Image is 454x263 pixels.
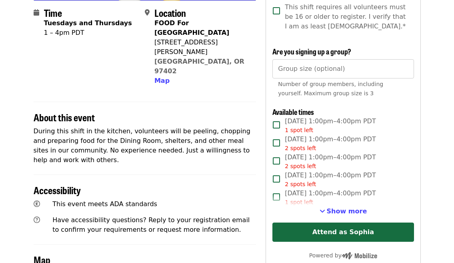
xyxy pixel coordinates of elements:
span: This shift requires all volunteers must be 16 or older to register. I verify that I am as least [... [285,2,407,31]
button: Map [154,76,170,86]
button: See more timeslots [320,207,367,216]
span: [DATE] 1:00pm–4:00pm PDT [285,171,376,189]
i: calendar icon [34,9,39,16]
i: universal-access icon [34,200,40,208]
div: [STREET_ADDRESS][PERSON_NAME] [154,38,250,57]
strong: FOOD For [GEOGRAPHIC_DATA] [154,19,229,36]
span: [DATE] 1:00pm–4:00pm PDT [285,135,376,153]
span: Map [154,77,170,84]
span: 2 spots left [285,145,316,151]
span: 2 spots left [285,163,316,169]
span: Show more [327,207,367,215]
button: Attend as Sophia [272,223,414,242]
img: Powered by Mobilize [342,252,377,259]
div: 1 – 4pm PDT [44,28,132,38]
strong: Tuesdays and Thursdays [44,19,132,27]
span: Available times [272,106,314,117]
span: [DATE] 1:00pm–4:00pm PDT [285,153,376,171]
span: Time [44,6,62,20]
span: Are you signing up a group? [272,46,351,56]
input: [object Object] [272,59,414,78]
span: About this event [34,110,95,124]
span: Location [154,6,186,20]
span: Accessibility [34,183,81,197]
i: question-circle icon [34,216,40,224]
a: [GEOGRAPHIC_DATA], OR 97402 [154,58,244,75]
span: This event meets ADA standards [52,200,157,208]
span: 1 spot left [285,199,313,205]
span: Have accessibility questions? Reply to your registration email to confirm your requirements or re... [52,216,250,233]
span: [DATE] 1:00pm–4:00pm PDT [285,189,376,207]
span: 1 spot left [285,127,313,133]
span: Powered by [309,252,377,259]
span: Number of group members, including yourself. Maximum group size is 3 [278,81,383,96]
p: During this shift in the kitchen, volunteers will be peeling, chopping and preparing food for the... [34,126,256,165]
span: 2 spots left [285,181,316,187]
span: [DATE] 1:00pm–4:00pm PDT [285,116,376,135]
i: map-marker-alt icon [145,9,150,16]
